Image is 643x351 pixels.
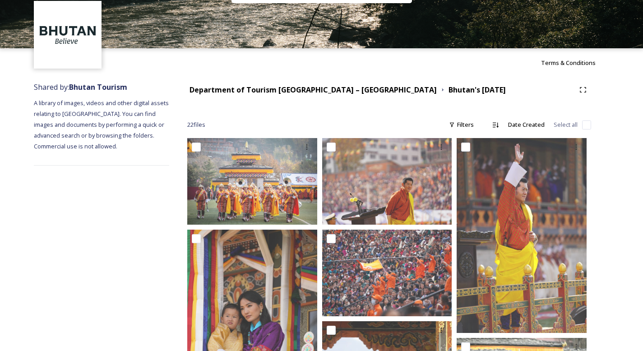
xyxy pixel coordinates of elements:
span: Terms & Conditions [541,59,596,67]
img: Bhutan National Day17.jpg [322,138,452,225]
div: Date Created [504,116,549,134]
span: 22 file s [187,120,205,129]
img: Bhutan National Day3.jpg [187,138,317,225]
span: Select all [554,120,578,129]
div: Filters [444,116,478,134]
span: Shared by: [34,82,127,92]
a: Terms & Conditions [541,57,609,68]
img: Bhutan National Day18.jpg [457,138,587,333]
strong: Bhutan's [DATE] [449,85,506,95]
img: Bhutan National Day2.jpg [322,230,452,316]
strong: Bhutan Tourism [69,82,127,92]
span: A library of images, videos and other digital assets relating to [GEOGRAPHIC_DATA]. You can find ... [34,99,170,150]
img: BT_Logo_BB_Lockup_CMYK_High%2520Res.jpg [35,2,101,68]
strong: Department of Tourism [GEOGRAPHIC_DATA] – [GEOGRAPHIC_DATA] [190,85,437,95]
